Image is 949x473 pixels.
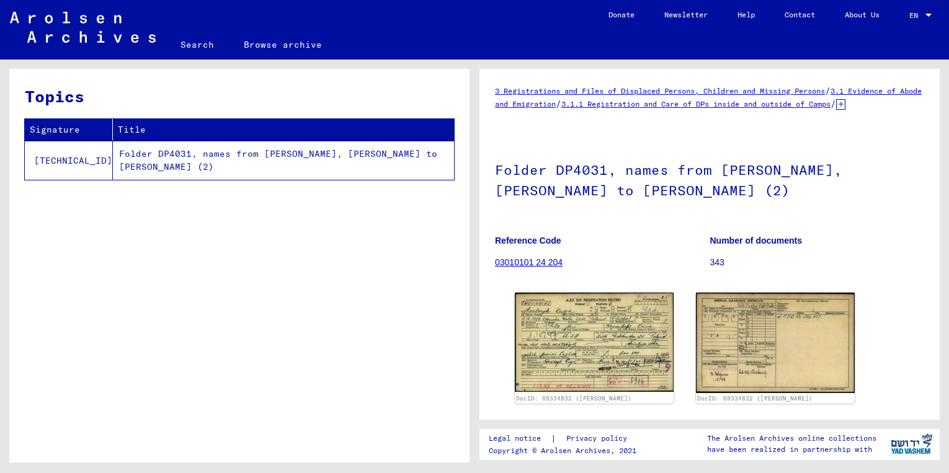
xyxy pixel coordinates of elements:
[515,293,674,392] img: 001.jpg
[229,30,337,60] a: Browse archive
[113,141,454,180] td: Folder DP4031, names from [PERSON_NAME], [PERSON_NAME] to [PERSON_NAME] (2)
[495,141,924,216] h1: Folder DP4031, names from [PERSON_NAME], [PERSON_NAME] to [PERSON_NAME] (2)
[707,444,876,455] p: have been realized in partnership with
[495,257,563,267] a: 03010101 24 204
[25,141,113,180] td: [TECHNICAL_ID]
[495,86,825,95] a: 3 Registrations and Files of Displaced Persons, Children and Missing Persons
[10,12,156,43] img: Arolsen_neg.svg
[831,98,836,109] span: /
[516,395,631,402] a: DocID: 69334832 ([PERSON_NAME])
[697,395,813,402] a: DocID: 69334832 ([PERSON_NAME])
[113,119,454,141] th: Title
[495,236,561,245] b: Reference Code
[909,11,923,20] span: EN
[166,30,229,60] a: Search
[25,84,453,108] h3: Topics
[825,85,831,96] span: /
[696,293,855,393] img: 002.jpg
[707,433,876,444] p: The Arolsen Archives online collections
[25,119,113,141] th: Signature
[489,445,642,456] p: Copyright © Arolsen Archives, 2021
[489,432,642,445] div: |
[489,432,551,445] a: Legal notice
[556,432,642,445] a: Privacy policy
[561,99,831,108] a: 3.1.1 Registration and Care of DPs inside and outside of Camps
[710,256,925,269] p: 343
[556,98,561,109] span: /
[710,236,803,245] b: Number of documents
[888,428,935,459] img: yv_logo.png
